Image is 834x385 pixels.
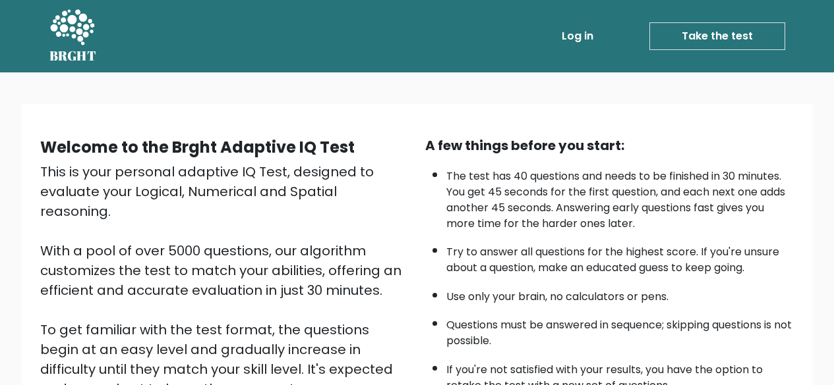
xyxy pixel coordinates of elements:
a: BRGHT [49,5,97,67]
a: Log in [556,23,599,49]
a: Take the test [649,22,785,50]
li: Questions must be answered in sequence; skipping questions is not possible. [446,311,794,349]
li: Try to answer all questions for the highest score. If you're unsure about a question, make an edu... [446,238,794,276]
h5: BRGHT [49,48,97,64]
li: Use only your brain, no calculators or pens. [446,282,794,305]
div: A few things before you start: [425,136,794,155]
b: Welcome to the Brght Adaptive IQ Test [40,136,355,158]
li: The test has 40 questions and needs to be finished in 30 minutes. You get 45 seconds for the firs... [446,162,794,232]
